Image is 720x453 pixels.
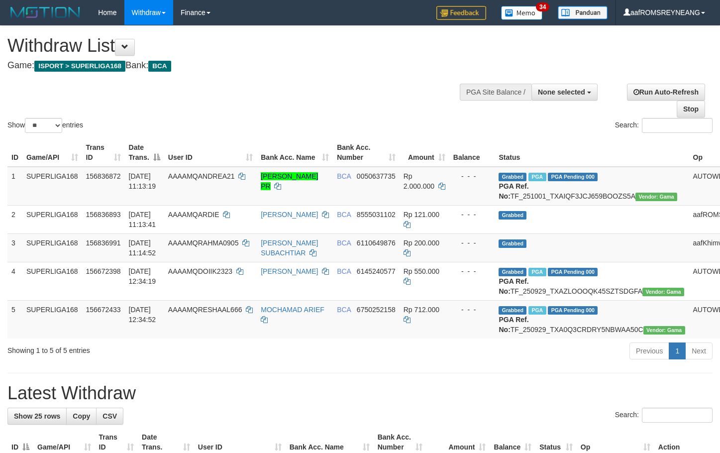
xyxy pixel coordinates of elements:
[400,138,449,167] th: Amount: activate to sort column ascending
[337,267,351,275] span: BCA
[528,306,546,315] span: Marked by aafsoycanthlai
[453,305,491,315] div: - - -
[7,408,67,425] a: Show 25 rows
[357,211,396,219] span: Copy 8555031102 to clipboard
[615,408,713,423] label: Search:
[7,300,22,339] td: 5
[528,173,546,181] span: Marked by aafsoycanthlai
[499,211,526,220] span: Grabbed
[548,268,598,276] span: PGA Pending
[404,211,439,219] span: Rp 121.000
[460,84,531,101] div: PGA Site Balance /
[499,173,526,181] span: Grabbed
[7,36,470,56] h1: Withdraw List
[499,316,528,334] b: PGA Ref. No:
[357,172,396,180] span: Copy 0050637735 to clipboard
[261,306,324,314] a: MOCHAMAD ARIEF
[261,211,318,219] a: [PERSON_NAME]
[168,211,219,219] span: AAAAMQARDIE
[669,342,686,359] a: 1
[86,239,121,247] span: 156836991
[642,118,713,133] input: Search:
[548,306,598,315] span: PGA Pending
[538,88,585,96] span: None selected
[531,84,598,101] button: None selected
[7,383,713,403] h1: Latest Withdraw
[643,326,685,335] span: Vendor URL: https://trx31.1velocity.biz
[635,193,677,201] span: Vendor URL: https://trx31.1velocity.biz
[357,267,396,275] span: Copy 6145240577 to clipboard
[7,167,22,206] td: 1
[495,262,689,300] td: TF_250929_TXAZLOOOQK45SZTSDGFA
[7,205,22,233] td: 2
[436,6,486,20] img: Feedback.jpg
[404,172,434,190] span: Rp 2.000.000
[22,138,82,167] th: Game/API: activate to sort column ascending
[86,267,121,275] span: 156672398
[7,118,83,133] label: Show entries
[261,267,318,275] a: [PERSON_NAME]
[257,138,333,167] th: Bank Acc. Name: activate to sort column ascending
[404,239,439,247] span: Rp 200.000
[337,172,351,180] span: BCA
[7,262,22,300] td: 4
[34,61,125,72] span: ISPORT > SUPERLIGA168
[7,5,83,20] img: MOTION_logo.png
[337,306,351,314] span: BCA
[82,138,125,167] th: Trans ID: activate to sort column ascending
[548,173,598,181] span: PGA Pending
[129,239,156,257] span: [DATE] 11:14:52
[501,6,543,20] img: Button%20Memo.svg
[22,205,82,233] td: SUPERLIGA168
[22,233,82,262] td: SUPERLIGA168
[495,300,689,339] td: TF_250929_TXA0Q3CRDRY5NBWAA50C
[685,342,713,359] a: Next
[528,268,546,276] span: Marked by aafsoycanthlai
[22,262,82,300] td: SUPERLIGA168
[103,412,117,420] span: CSV
[404,267,439,275] span: Rp 550.000
[86,211,121,219] span: 156836893
[357,239,396,247] span: Copy 6110649876 to clipboard
[22,167,82,206] td: SUPERLIGA168
[499,306,526,315] span: Grabbed
[337,211,351,219] span: BCA
[96,408,123,425] a: CSV
[453,171,491,181] div: - - -
[14,412,60,420] span: Show 25 rows
[129,306,156,324] span: [DATE] 12:34:52
[148,61,171,72] span: BCA
[499,277,528,295] b: PGA Ref. No:
[7,341,293,355] div: Showing 1 to 5 of 5 entries
[22,300,82,339] td: SUPERLIGA168
[164,138,257,167] th: User ID: activate to sort column ascending
[25,118,62,133] select: Showentries
[677,101,705,117] a: Stop
[627,84,705,101] a: Run Auto-Refresh
[7,233,22,262] td: 3
[499,239,526,248] span: Grabbed
[129,267,156,285] span: [DATE] 12:34:19
[261,172,318,190] a: [PERSON_NAME] PR
[642,408,713,423] input: Search:
[66,408,97,425] a: Copy
[125,138,164,167] th: Date Trans.: activate to sort column descending
[495,138,689,167] th: Status
[558,6,608,19] img: panduan.png
[86,172,121,180] span: 156836872
[629,342,669,359] a: Previous
[642,288,684,296] span: Vendor URL: https://trx31.1velocity.biz
[333,138,400,167] th: Bank Acc. Number: activate to sort column ascending
[404,306,439,314] span: Rp 712.000
[86,306,121,314] span: 156672433
[615,118,713,133] label: Search:
[449,138,495,167] th: Balance
[453,210,491,220] div: - - -
[337,239,351,247] span: BCA
[168,172,235,180] span: AAAAMQANDREA21
[499,182,528,200] b: PGA Ref. No:
[7,138,22,167] th: ID
[536,2,549,11] span: 34
[168,267,232,275] span: AAAAMQDOIIK2323
[129,211,156,228] span: [DATE] 11:13:41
